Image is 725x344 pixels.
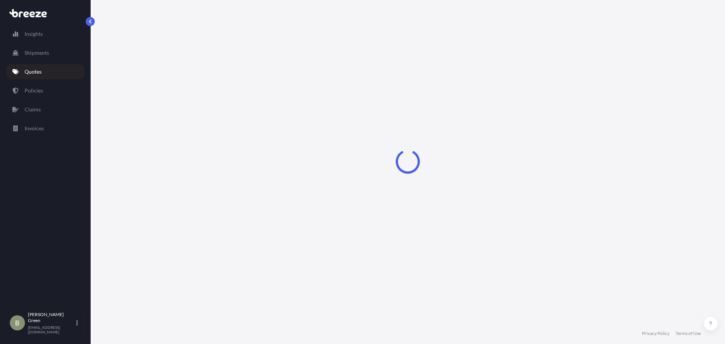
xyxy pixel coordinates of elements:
span: B [15,319,20,327]
p: [PERSON_NAME] Green [28,312,75,324]
a: Quotes [6,64,84,79]
p: Shipments [25,49,49,57]
a: Insights [6,26,84,42]
p: Insights [25,30,43,38]
a: Terms of Use [676,330,701,336]
a: Invoices [6,121,84,136]
a: Privacy Policy [642,330,669,336]
a: Shipments [6,45,84,60]
a: Claims [6,102,84,117]
p: Quotes [25,68,42,76]
p: Claims [25,106,41,113]
p: [EMAIL_ADDRESS][DOMAIN_NAME] [28,325,75,334]
p: Invoices [25,125,44,132]
p: Policies [25,87,43,94]
a: Policies [6,83,84,98]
